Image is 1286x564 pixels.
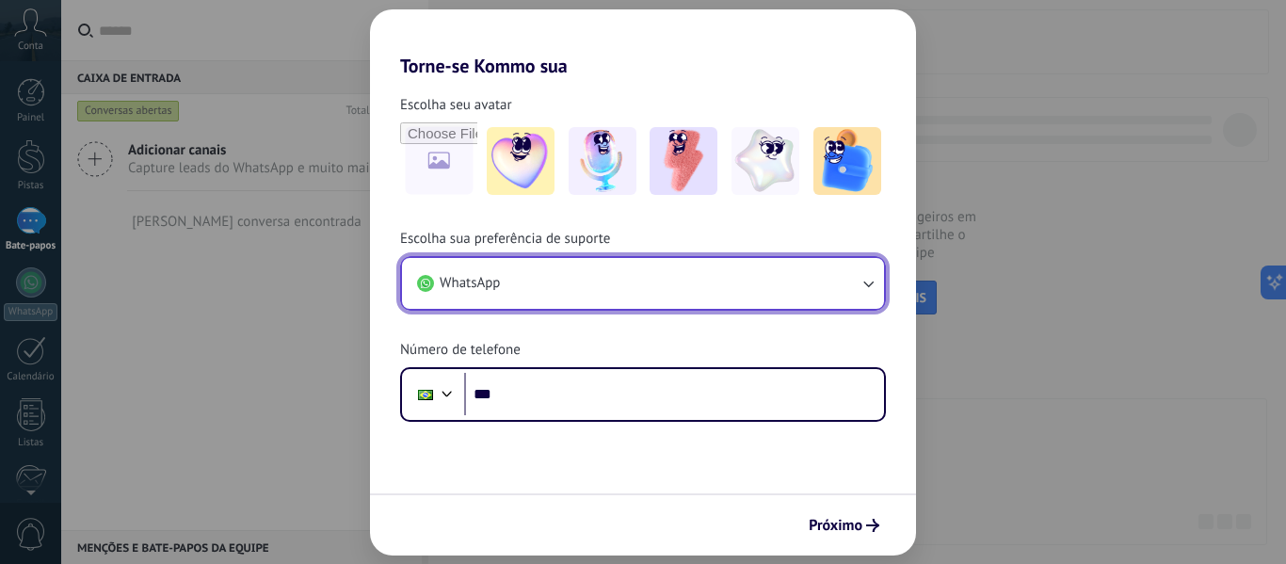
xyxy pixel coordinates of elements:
[569,127,636,195] img: -2.jpeg
[440,274,500,292] font: WhatsApp
[800,509,888,541] button: Próximo
[731,127,799,195] img: -4.jpeg
[408,375,443,414] div: Brasil: + 55
[400,341,521,359] font: Número de telefone
[400,230,610,248] font: Escolha sua preferência de suporte
[402,258,884,309] button: WhatsApp
[400,54,568,78] font: Torne-se Kommo sua
[487,127,555,195] img: -1.jpeg
[813,127,881,195] img: -5.jpeg
[809,516,862,535] font: Próximo
[650,127,717,195] img: -3.jpeg
[400,96,512,114] font: Escolha seu avatar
